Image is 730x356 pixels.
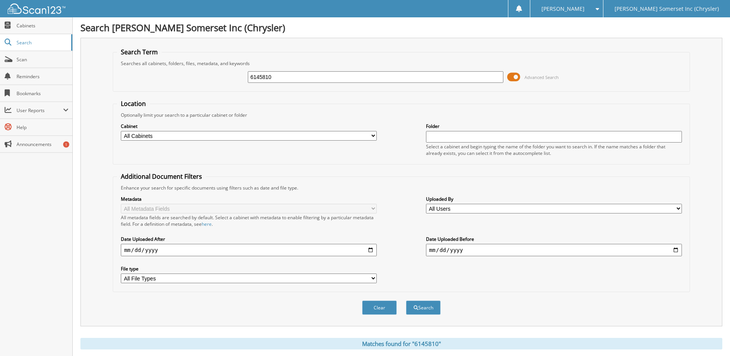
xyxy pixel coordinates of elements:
[362,301,397,315] button: Clear
[202,221,212,227] a: here
[17,22,68,29] span: Cabinets
[17,141,68,148] span: Announcements
[426,196,682,202] label: Uploaded By
[17,73,68,80] span: Reminders
[17,90,68,97] span: Bookmarks
[17,39,67,46] span: Search
[117,172,206,181] legend: Additional Document Filters
[17,124,68,131] span: Help
[426,123,682,129] label: Folder
[80,338,722,349] div: Matches found for "6145810"
[541,7,585,11] span: [PERSON_NAME]
[121,236,377,242] label: Date Uploaded After
[525,74,559,80] span: Advanced Search
[117,185,685,191] div: Enhance your search for specific documents using filters such as date and file type.
[17,56,68,63] span: Scan
[121,214,377,227] div: All metadata fields are searched by default. Select a cabinet with metadata to enable filtering b...
[63,141,69,148] div: 1
[121,265,377,272] label: File type
[121,244,377,256] input: start
[406,301,441,315] button: Search
[117,99,150,108] legend: Location
[80,21,722,34] h1: Search [PERSON_NAME] Somerset Inc (Chrysler)
[426,143,682,156] div: Select a cabinet and begin typing the name of the folder you want to search in. If the name match...
[121,196,377,202] label: Metadata
[426,244,682,256] input: end
[615,7,719,11] span: [PERSON_NAME] Somerset Inc (Chrysler)
[117,48,162,56] legend: Search Term
[117,60,685,67] div: Searches all cabinets, folders, files, metadata, and keywords
[117,112,685,118] div: Optionally limit your search to a particular cabinet or folder
[17,107,63,114] span: User Reports
[426,236,682,242] label: Date Uploaded Before
[8,3,65,14] img: scan123-logo-white.svg
[121,123,377,129] label: Cabinet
